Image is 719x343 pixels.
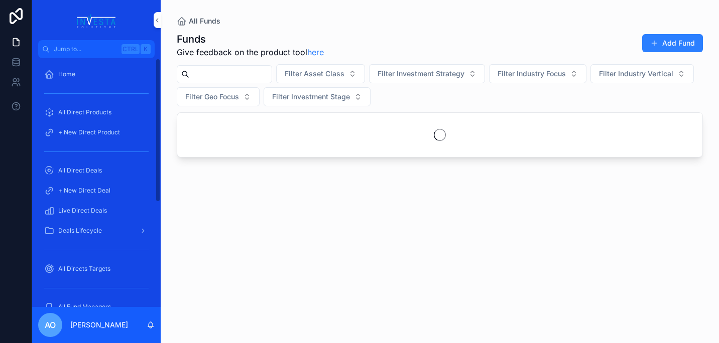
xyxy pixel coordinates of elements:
a: All Direct Products [38,103,155,121]
button: Select Button [177,87,260,106]
a: All Funds [177,16,220,26]
span: Live Direct Deals [58,207,107,215]
span: K [142,45,150,53]
span: Deals Lifecycle [58,227,102,235]
button: Add Fund [642,34,703,52]
a: Deals Lifecycle [38,222,155,240]
p: [PERSON_NAME] [70,320,128,330]
button: Select Button [590,64,694,83]
img: App logo [74,12,118,28]
span: Home [58,70,75,78]
h1: Funds [177,32,324,46]
button: Select Button [489,64,586,83]
a: Home [38,65,155,83]
span: Filter Industry Vertical [599,69,673,79]
span: Filter Investment Strategy [378,69,464,79]
a: All Directs Targets [38,260,155,278]
button: Select Button [276,64,365,83]
a: + New Direct Deal [38,182,155,200]
a: All Direct Deals [38,161,155,180]
span: + New Direct Product [58,128,120,136]
span: Give feedback on the product tool [177,46,324,58]
span: All Direct Products [58,108,111,116]
a: All Fund Managers [38,298,155,316]
span: Filter Asset Class [285,69,344,79]
span: Jump to... [54,45,117,53]
span: Filter Investment Stage [272,92,350,102]
div: scrollable content [32,58,161,307]
span: All Funds [189,16,220,26]
span: Filter Industry Focus [498,69,566,79]
span: + New Direct Deal [58,187,110,195]
span: All Direct Deals [58,166,102,175]
span: AO [45,319,56,331]
button: Select Button [369,64,485,83]
span: All Directs Targets [58,265,110,273]
span: Ctrl [122,44,140,54]
a: + New Direct Product [38,123,155,141]
a: here [307,47,324,57]
a: Live Direct Deals [38,202,155,220]
button: Jump to...CtrlK [38,40,155,58]
span: Filter Geo Focus [185,92,239,102]
span: All Fund Managers [58,303,111,311]
button: Select Button [264,87,371,106]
